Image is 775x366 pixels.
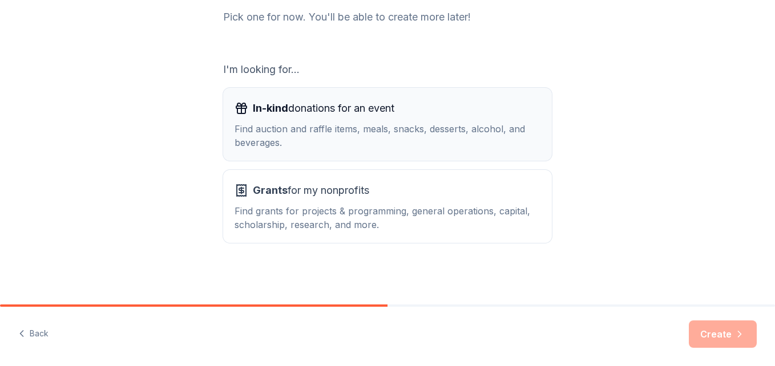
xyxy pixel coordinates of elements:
[18,322,49,346] button: Back
[235,122,540,149] div: Find auction and raffle items, meals, snacks, desserts, alcohol, and beverages.
[253,102,288,114] span: In-kind
[253,99,394,117] span: donations for an event
[223,8,552,26] div: Pick one for now. You'll be able to create more later!
[223,170,552,243] button: Grantsfor my nonprofitsFind grants for projects & programming, general operations, capital, schol...
[253,181,369,200] span: for my nonprofits
[223,88,552,161] button: In-kinddonations for an eventFind auction and raffle items, meals, snacks, desserts, alcohol, and...
[235,204,540,231] div: Find grants for projects & programming, general operations, capital, scholarship, research, and m...
[253,184,288,196] span: Grants
[223,60,552,79] div: I'm looking for...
